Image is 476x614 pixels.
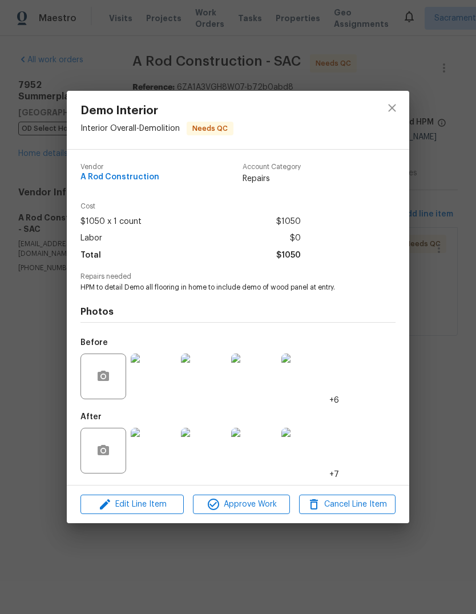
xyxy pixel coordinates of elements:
button: Cancel Line Item [299,495,396,515]
button: close [378,94,406,122]
span: $1050 [276,247,301,264]
h5: Before [80,339,108,347]
span: Approve Work [196,497,286,512]
span: Edit Line Item [84,497,180,512]
h4: Photos [80,306,396,318]
span: Vendor [80,163,159,171]
span: Needs QC [188,123,232,134]
span: Repairs [243,173,301,184]
span: Cancel Line Item [302,497,392,512]
span: +7 [329,469,339,480]
span: HPM to detail Demo all flooring in home to include demo of wood panel at entry. [80,283,364,292]
span: +6 [329,395,339,406]
button: Edit Line Item [80,495,184,515]
span: $0 [290,230,301,247]
span: Cost [80,203,301,210]
span: Repairs needed [80,273,396,280]
h5: After [80,413,102,421]
span: $1050 x 1 count [80,214,142,230]
span: Account Category [243,163,301,171]
span: Labor [80,230,102,247]
button: Approve Work [193,495,289,515]
span: $1050 [276,214,301,230]
span: Total [80,247,101,264]
span: Demo Interior [80,105,233,117]
span: Interior Overall - Demolition [80,124,180,132]
span: A Rod Construction [80,173,159,182]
